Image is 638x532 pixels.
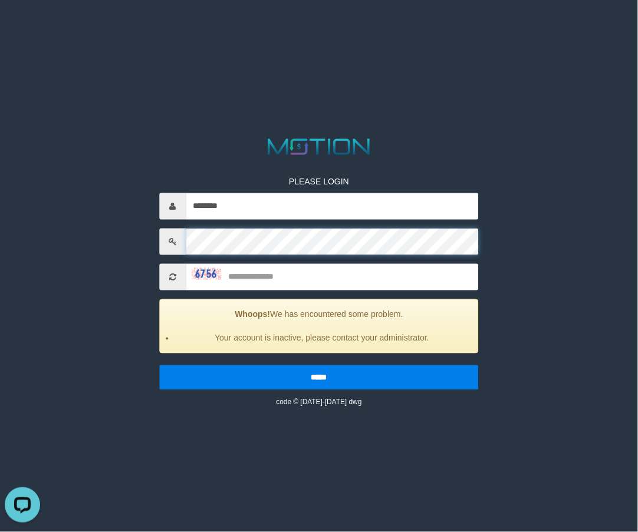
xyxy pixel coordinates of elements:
[235,310,270,319] strong: Whoops!
[175,332,469,344] li: Your account is inactive, please contact your administrator.
[192,267,221,279] img: captcha
[263,136,374,158] img: MOTION_logo.png
[159,176,478,187] p: PLEASE LOGIN
[159,299,478,353] div: We has encountered some problem.
[5,5,40,40] button: Open LiveChat chat widget
[276,398,361,407] small: code © [DATE]-[DATE] dwg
